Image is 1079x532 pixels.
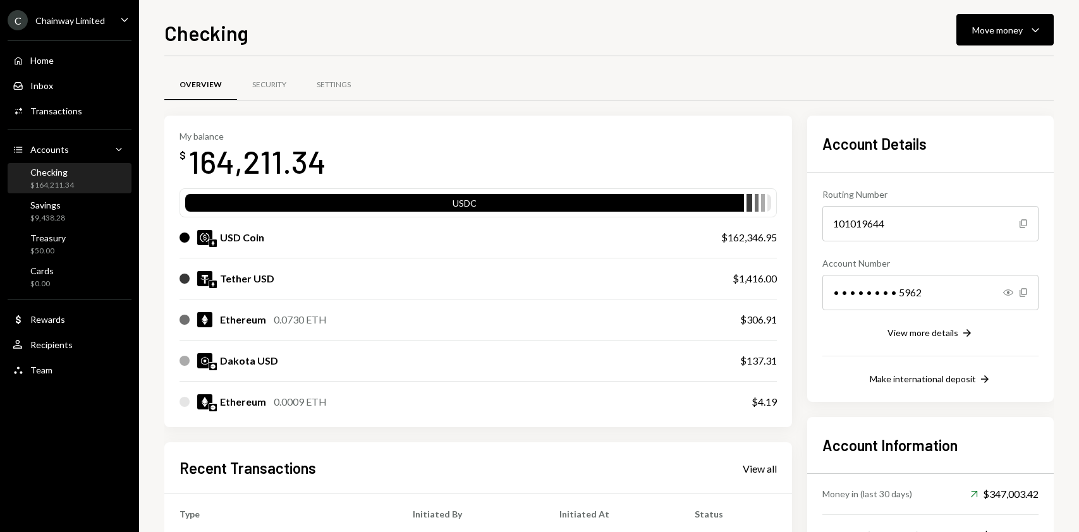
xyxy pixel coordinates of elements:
a: Recipients [8,333,131,356]
div: View more details [887,327,958,338]
div: • • • • • • • • 5962 [822,275,1039,310]
div: My balance [180,131,326,142]
a: Team [8,358,131,381]
div: $ [180,149,186,162]
div: Money in (last 30 days) [822,487,912,500]
div: Account Number [822,257,1039,270]
div: 164,211.34 [188,142,326,181]
div: USDC [185,196,744,214]
div: Checking [30,167,74,178]
div: 0.0009 ETH [274,394,327,409]
div: $50.00 [30,246,66,257]
a: Overview [164,69,237,101]
img: USDC [197,230,212,245]
a: Inbox [8,74,131,97]
div: Ethereum [220,312,266,327]
div: $162,346.95 [721,230,777,245]
div: Tether USD [220,271,274,286]
a: Transactions [8,99,131,122]
button: Make international deposit [870,373,991,387]
a: Home [8,49,131,71]
h1: Checking [164,20,248,45]
div: Ethereum [220,394,266,409]
img: ETH [197,312,212,327]
a: Accounts [8,138,131,160]
div: Overview [180,80,222,90]
h2: Account Details [822,133,1039,154]
div: Dakota USD [220,353,278,368]
div: 0.0730 ETH [274,312,327,327]
button: Move money [956,14,1054,45]
div: 101019644 [822,206,1039,241]
div: USD Coin [220,230,264,245]
a: View all [743,461,777,475]
div: Chainway Limited [35,15,105,26]
div: View all [743,462,777,475]
div: $9,438.28 [30,213,65,224]
img: DKUSD [197,353,212,368]
a: Treasury$50.00 [8,229,131,259]
div: $164,211.34 [30,180,74,191]
div: Move money [972,23,1023,37]
div: Cards [30,265,54,276]
a: Rewards [8,308,131,330]
div: Home [30,55,54,66]
a: Settings [302,69,366,101]
div: Make international deposit [870,373,976,384]
div: Rewards [30,314,65,325]
div: $306.91 [740,312,777,327]
img: base-mainnet [209,404,217,411]
div: Settings [317,80,351,90]
a: Checking$164,211.34 [8,163,131,193]
div: C [8,10,28,30]
div: Routing Number [822,188,1039,201]
div: Accounts [30,144,69,155]
div: $4.19 [752,394,777,409]
div: Transactions [30,106,82,116]
a: Savings$9,438.28 [8,196,131,226]
img: base-mainnet [209,363,217,370]
div: Recipients [30,339,73,350]
div: Inbox [30,80,53,91]
div: $137.31 [740,353,777,368]
div: Security [252,80,286,90]
div: Savings [30,200,65,210]
button: View more details [887,327,973,341]
img: ethereum-mainnet [209,281,217,288]
img: ETH [197,394,212,409]
h2: Recent Transactions [180,457,316,478]
a: Security [237,69,302,101]
div: $1,416.00 [733,271,777,286]
div: Treasury [30,233,66,243]
img: USDT [197,271,212,286]
h2: Account Information [822,435,1039,456]
div: $347,003.42 [970,487,1039,502]
div: Team [30,365,52,375]
div: $0.00 [30,279,54,289]
img: ethereum-mainnet [209,239,217,247]
a: Cards$0.00 [8,262,131,292]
